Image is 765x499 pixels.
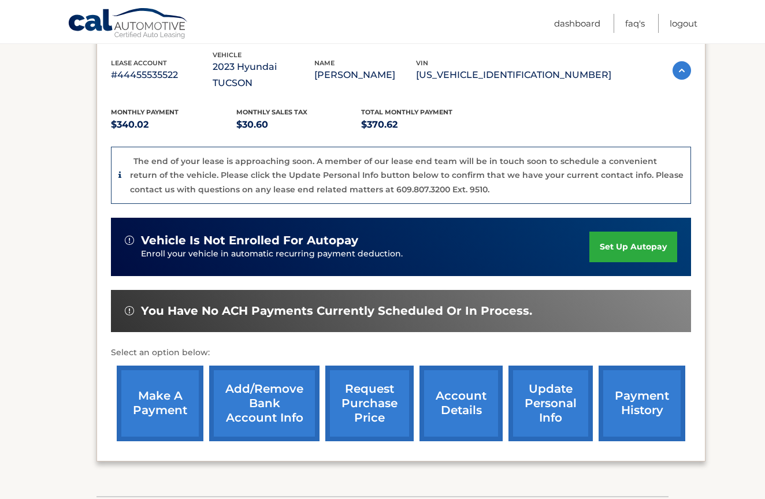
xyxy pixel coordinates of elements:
[111,346,691,360] p: Select an option below:
[213,51,242,59] span: vehicle
[416,59,428,67] span: vin
[625,14,645,33] a: FAQ's
[508,366,593,441] a: update personal info
[554,14,600,33] a: Dashboard
[68,8,189,41] a: Cal Automotive
[673,61,691,80] img: accordion-active.svg
[111,108,179,116] span: Monthly Payment
[361,108,452,116] span: Total Monthly Payment
[416,67,611,83] p: [US_VEHICLE_IDENTIFICATION_NUMBER]
[111,67,213,83] p: #44455535522
[419,366,503,441] a: account details
[589,232,677,262] a: set up autopay
[125,236,134,245] img: alert-white.svg
[325,366,414,441] a: request purchase price
[670,14,697,33] a: Logout
[141,233,358,248] span: vehicle is not enrolled for autopay
[130,156,684,195] p: The end of your lease is approaching soon. A member of our lease end team will be in touch soon t...
[361,117,487,133] p: $370.62
[209,366,320,441] a: Add/Remove bank account info
[236,108,307,116] span: Monthly sales Tax
[599,366,685,441] a: payment history
[314,59,335,67] span: name
[213,59,314,91] p: 2023 Hyundai TUCSON
[141,248,589,260] p: Enroll your vehicle in automatic recurring payment deduction.
[236,117,362,133] p: $30.60
[111,59,167,67] span: lease account
[141,304,532,318] span: You have no ACH payments currently scheduled or in process.
[117,366,203,441] a: make a payment
[314,67,416,83] p: [PERSON_NAME]
[125,306,134,315] img: alert-white.svg
[111,117,236,133] p: $340.02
